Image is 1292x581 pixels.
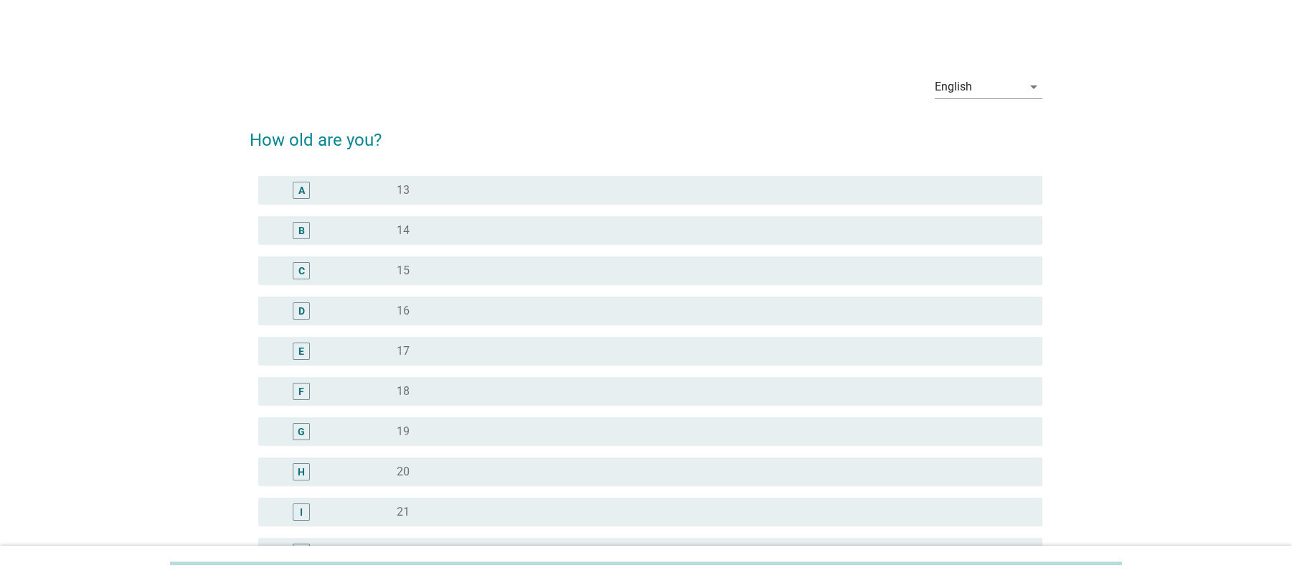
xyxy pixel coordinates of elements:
[298,384,304,399] div: F
[397,183,410,197] label: 13
[397,264,410,278] label: 15
[298,464,305,479] div: H
[298,343,304,358] div: E
[298,263,305,278] div: C
[300,504,303,519] div: I
[298,223,305,238] div: B
[1025,78,1042,96] i: arrow_drop_down
[298,303,305,318] div: D
[397,304,410,318] label: 16
[397,505,410,519] label: 21
[935,80,972,93] div: English
[397,424,410,439] label: 19
[298,182,305,197] div: A
[397,545,410,559] label: 22
[397,344,410,358] label: 17
[250,113,1042,153] h2: How old are you?
[397,384,410,399] label: 18
[397,465,410,479] label: 20
[298,424,305,439] div: G
[397,223,410,238] label: 14
[298,544,304,559] div: J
